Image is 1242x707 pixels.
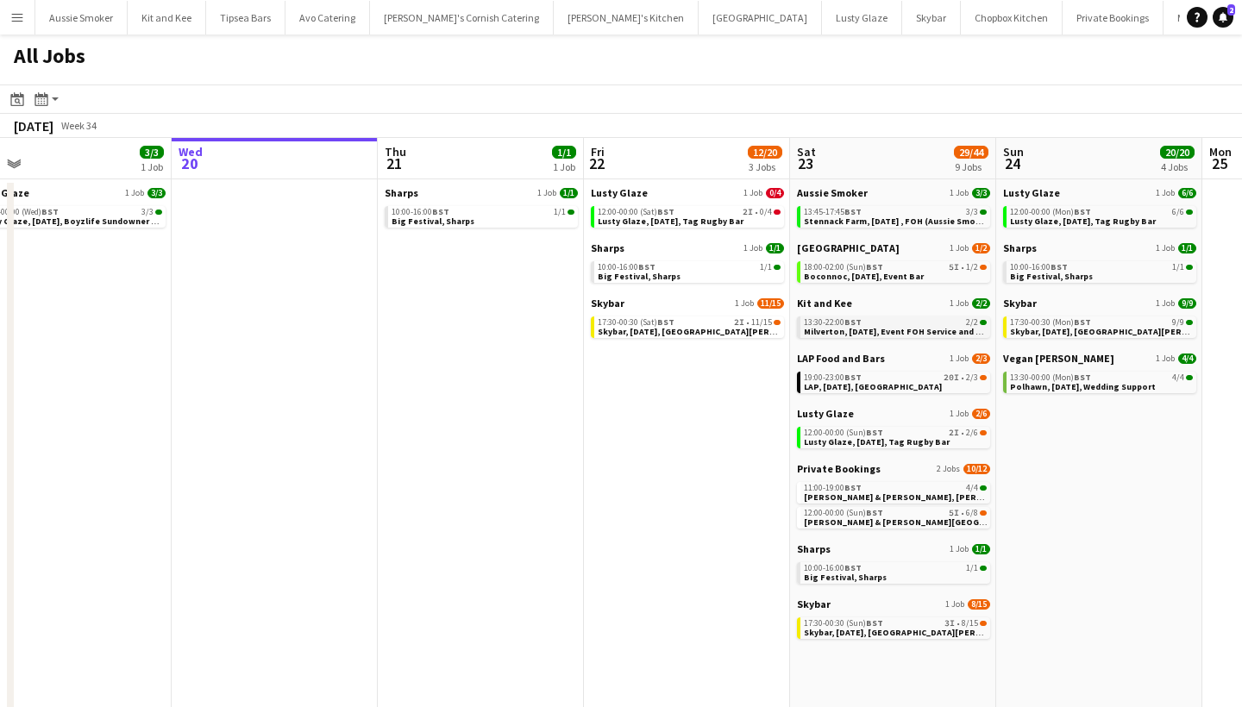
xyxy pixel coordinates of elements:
[1010,216,1156,227] span: Lusty Glaze, 24th August, Tag Rugby Bar
[804,509,987,517] div: •
[598,316,781,336] a: 17:30-00:30 (Sat)BST2I•11/15Skybar, [DATE], [GEOGRAPHIC_DATA][PERSON_NAME]
[797,462,990,475] a: Private Bookings2 Jobs10/12
[760,263,772,272] span: 1/1
[1010,373,1091,382] span: 13:30-00:00 (Mon)
[966,318,978,327] span: 2/2
[1074,316,1091,328] span: BST
[749,160,781,173] div: 3 Jobs
[206,1,285,34] button: Tipsea Bars
[598,208,674,216] span: 12:00-00:00 (Sat)
[804,516,1070,528] span: Connie & Isaac, Harlyn Bay, 23rd August
[797,598,990,610] a: Skybar1 Job8/15
[866,261,883,272] span: BST
[591,241,784,297] div: Sharps1 Job1/110:00-16:00BST1/1Big Festival, Sharps
[1186,265,1193,270] span: 1/1
[804,216,993,227] span: Stennack Farm, 23rd August , FOH (Aussie Smoker)
[1172,263,1184,272] span: 1/1
[774,320,781,325] span: 11/15
[966,373,978,382] span: 2/3
[804,318,862,327] span: 13:30-22:00
[1156,188,1175,198] span: 1 Job
[945,599,964,610] span: 1 Job
[1156,353,1175,364] span: 1 Job
[1003,186,1196,241] div: Lusty Glaze1 Job6/612:00-00:00 (Mon)BST6/6Lusty Glaze, [DATE], Tag Rugby Bar
[944,619,955,628] span: 3I
[844,562,862,573] span: BST
[804,484,862,492] span: 11:00-19:00
[797,241,990,297] div: [GEOGRAPHIC_DATA]1 Job1/218:00-02:00 (Sun)BST5I•1/2Boconnoc, [DATE], Event Bar
[1051,261,1068,272] span: BST
[804,373,862,382] span: 19:00-23:00
[950,409,969,419] span: 1 Job
[972,188,990,198] span: 3/3
[41,206,59,217] span: BST
[804,326,1049,337] span: Milverton, 23rd August, Event FOH Service and FOH (Kit and Kee)
[980,210,987,215] span: 3/3
[385,186,418,199] span: Sharps
[797,542,831,555] span: Sharps
[141,160,163,173] div: 1 Job
[598,263,655,272] span: 10:00-16:00
[980,510,987,516] span: 6/8
[866,617,883,629] span: BST
[949,429,959,437] span: 2I
[591,297,784,310] a: Skybar1 Job11/15
[804,206,987,226] a: 13:45-17:45BST3/3Stennack Farm, [DATE] , FOH (Aussie Smoker)
[14,117,53,135] div: [DATE]
[966,564,978,572] span: 1/1
[598,318,781,327] div: •
[797,407,990,462] div: Lusty Glaze1 Job2/612:00-00:00 (Sun)BST2I•2/6Lusty Glaze, [DATE], Tag Rugby Bar
[797,241,900,254] span: Boconnoc House
[944,373,959,382] span: 20I
[972,409,990,419] span: 2/6
[657,316,674,328] span: BST
[804,263,883,272] span: 18:00-02:00 (Sun)
[844,482,862,493] span: BST
[968,599,990,610] span: 8/15
[980,320,987,325] span: 2/2
[1010,206,1193,226] a: 12:00-00:00 (Mon)BST6/6Lusty Glaze, [DATE], Tag Rugby Bar
[1003,352,1114,365] span: Vegan Magda
[804,372,987,391] a: 19:00-23:00BST20I•2/3LAP, [DATE], [GEOGRAPHIC_DATA]
[1003,186,1196,199] a: Lusty Glaze1 Job6/6
[598,261,781,281] a: 10:00-16:00BST1/1Big Festival, Sharps
[797,144,816,160] span: Sat
[382,153,406,173] span: 21
[553,160,575,173] div: 1 Job
[797,186,990,241] div: Aussie Smoker1 Job3/313:45-17:45BST3/3Stennack Farm, [DATE] , FOH (Aussie Smoker)
[950,188,969,198] span: 1 Job
[1003,186,1060,199] span: Lusty Glaze
[1003,297,1196,352] div: Skybar1 Job9/917:30-00:30 (Mon)BST9/9Skybar, [DATE], [GEOGRAPHIC_DATA][PERSON_NAME]
[699,1,822,34] button: [GEOGRAPHIC_DATA]
[804,373,987,382] div: •
[797,297,990,310] a: Kit and Kee1 Job2/2
[1003,297,1037,310] span: Skybar
[804,619,987,628] div: •
[591,241,784,254] a: Sharps1 Job1/1
[797,241,990,254] a: [GEOGRAPHIC_DATA]1 Job1/2
[591,241,624,254] span: Sharps
[1010,261,1193,281] a: 10:00-16:00BST1/1Big Festival, Sharps
[1213,7,1233,28] a: 2
[179,144,203,160] span: Wed
[766,188,784,198] span: 0/4
[125,188,144,198] span: 1 Job
[1178,188,1196,198] span: 6/6
[797,186,868,199] span: Aussie Smoker
[552,146,576,159] span: 1/1
[1186,375,1193,380] span: 4/4
[797,352,990,407] div: LAP Food and Bars1 Job2/319:00-23:00BST20I•2/3LAP, [DATE], [GEOGRAPHIC_DATA]
[797,407,990,420] a: Lusty Glaze1 Job2/6
[568,210,574,215] span: 1/1
[1003,352,1196,397] div: Vegan [PERSON_NAME]1 Job4/413:30-00:00 (Mon)BST4/4Polhawn, [DATE], Wedding Support
[844,316,862,328] span: BST
[743,208,753,216] span: 2I
[554,208,566,216] span: 1/1
[804,427,987,447] a: 12:00-00:00 (Sun)BST2I•2/6Lusty Glaze, [DATE], Tag Rugby Bar
[385,186,578,199] a: Sharps1 Job1/1
[1178,298,1196,309] span: 9/9
[804,381,942,392] span: LAP, 23rd August, Chagford
[937,464,960,474] span: 2 Jobs
[1000,153,1024,173] span: 24
[57,119,100,132] span: Week 34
